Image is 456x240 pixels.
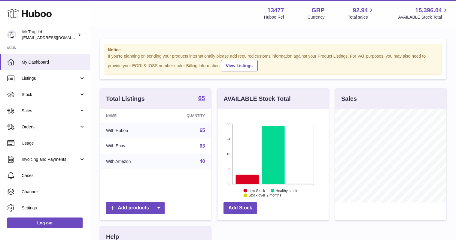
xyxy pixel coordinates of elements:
[348,14,375,20] span: Total sales
[200,128,205,133] a: 65
[7,217,83,228] a: Log out
[398,14,449,20] span: AVAILABLE Stock Total
[229,182,230,186] text: 0
[275,188,297,193] text: Healthy stock
[227,122,230,126] text: 32
[264,14,284,20] div: Huboo Ref
[100,138,161,154] td: With Ebay
[415,6,442,14] span: 15,396.04
[267,6,284,14] strong: 13477
[100,123,161,138] td: With Huboo
[198,95,205,101] strong: 65
[22,205,85,211] span: Settings
[398,6,449,20] a: 15,396.04 AVAILABLE Stock Total
[223,202,257,214] a: Add Stock
[22,124,79,130] span: Orders
[106,202,165,214] a: Add products
[108,53,438,71] div: If you're planning on sending your products internationally please add required customs informati...
[348,6,375,20] a: 92.94 Total sales
[22,157,79,162] span: Invoicing and Payments
[200,143,205,148] a: 63
[22,189,85,195] span: Channels
[229,167,230,171] text: 8
[248,188,265,193] text: Low Stock
[22,59,85,65] span: My Dashboard
[7,30,16,39] img: office@grabacz.eu
[161,109,211,123] th: Quantity
[100,109,161,123] th: Name
[353,6,368,14] span: 92.94
[308,14,325,20] div: Currency
[22,35,88,40] span: [EMAIL_ADDRESS][DOMAIN_NAME]
[223,95,290,103] h3: AVAILABLE Stock Total
[22,173,85,178] span: Cases
[248,193,281,197] text: Stock over 2 months
[100,154,161,169] td: With Amazon
[22,29,76,40] div: Mr.Trap ltd
[227,137,230,141] text: 24
[108,47,438,53] strong: Notice
[106,95,145,103] h3: Total Listings
[227,152,230,156] text: 16
[198,95,205,102] a: 65
[22,76,79,81] span: Listings
[22,92,79,97] span: Stock
[221,60,258,71] a: View Listings
[22,140,85,146] span: Usage
[341,95,357,103] h3: Sales
[22,108,79,114] span: Sales
[200,159,205,164] a: 40
[312,6,324,14] strong: GBP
